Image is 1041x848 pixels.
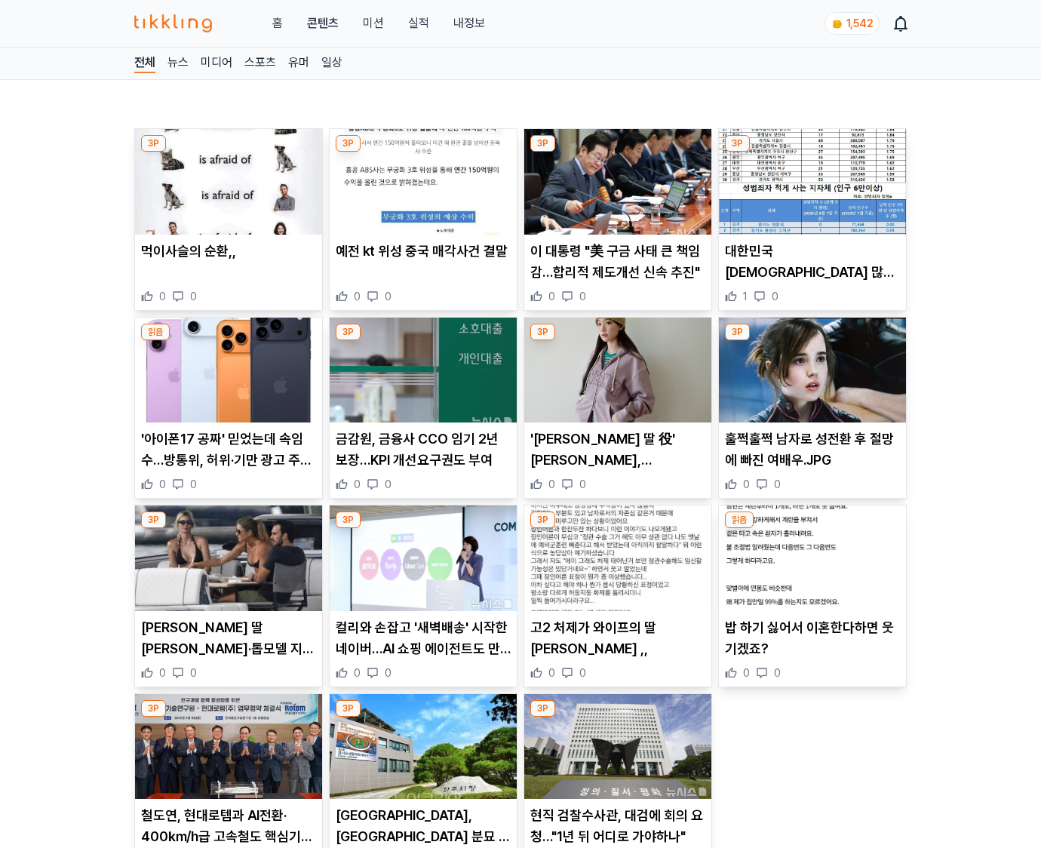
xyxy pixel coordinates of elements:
img: '아이폰17 공짜' 믿었는데 속임수…방통위, 허위·기만 광고 주의보 [135,318,322,423]
a: 미디어 [201,54,232,73]
div: 3P 고2 처제가 와이프의 딸이랍니다 ,, 고2 처제가 와이프의 딸[PERSON_NAME] ,, 0 0 [524,505,712,687]
div: 3P '염정아 딸 役' 최윤지, 캐주얼 브랜드 앰배서더 발탁…"트렌디한 감성" '[PERSON_NAME] 딸 役' [PERSON_NAME], [PERSON_NAME] 브랜드 ... [524,317,712,499]
span: 1 [743,289,748,304]
div: 3P [530,700,555,717]
div: 3P [530,324,555,340]
p: 먹이사슬의 순환,, [141,241,316,262]
div: 3P [336,324,361,340]
div: 3P [530,135,555,152]
a: 뉴스 [167,54,189,73]
a: 유머 [288,54,309,73]
a: 콘텐츠 [307,14,339,32]
img: 훌쩍훌쩍 남자로 성전환 후 절망에 빠진 여배우.JPG [719,318,906,423]
img: 현직 검찰수사관, 대검에 회의 요청…"1년 뒤 어디로 가야하나" [524,694,711,800]
span: 0 [774,665,781,681]
span: 0 [159,289,166,304]
p: [PERSON_NAME] 딸 [PERSON_NAME]·톱모델 지젤 번천, 요트 파티 포착 [141,617,316,659]
a: 스포츠 [244,54,276,73]
div: 읽음 [141,324,170,340]
div: 읽음 [725,512,754,528]
img: 철도연, 현대로템과 AI전환· 400㎞/h급 고속철도 핵심기술 업무협약 [135,694,322,800]
span: 0 [548,665,555,681]
img: 티끌링 [134,14,212,32]
span: 0 [159,477,166,492]
p: 대한민국 [DEMOGRAPHIC_DATA] 많이 사는 동네 ,, [725,241,900,283]
span: 0 [190,477,197,492]
div: 3P 훌쩍훌쩍 남자로 성전환 후 절망에 빠진 여배우.JPG 훌쩍훌쩍 남자로 성전환 후 절망에 빠진 여배우.JPG 0 0 [718,317,907,499]
img: 예전 kt 위성 중국 매각사건 결말 [330,129,517,235]
div: 3P 먹이사슬의 순환,, 먹이사슬의 순환,, 0 0 [134,128,323,311]
a: 전체 [134,54,155,73]
div: 3P [336,700,361,717]
span: 0 [579,289,586,304]
a: 일상 [321,54,342,73]
span: 0 [190,289,197,304]
span: 0 [579,477,586,492]
img: coin [831,18,843,30]
span: 0 [385,477,392,492]
img: 파주시, 법원읍 대능공동묘지 분묘 이전 막바지 [330,694,517,800]
span: 1,542 [846,17,873,29]
div: 3P [725,324,750,340]
p: 컬리와 손잡고 '새벽배송' 시작한 네이버…AI 쇼핑 에이전트도 만든다(종합) [336,617,511,659]
span: 0 [354,289,361,304]
a: 실적 [408,14,429,32]
div: 3P [141,512,166,528]
div: 3P [336,512,361,528]
p: 금감원, 금융사 CCO 임기 2년 보장…KPI 개선요구권도 부여 [336,429,511,471]
span: 0 [743,665,750,681]
p: 이 대통령 "美 구금 사태 큰 책임감…합리적 제도개선 신속 추진" [530,241,705,283]
img: 대한민국 성범죄자 많이 사는 동네 ,, [719,129,906,235]
span: 0 [159,665,166,681]
div: 3P 컬리와 손잡고 '새벽배송' 시작한 네이버…AI 쇼핑 에이전트도 만든다(종합) 컬리와 손잡고 '새벽배송' 시작한 네이버…AI 쇼핑 에이전트도 만든다(종합) 0 0 [329,505,517,687]
button: 미션 [363,14,384,32]
div: 3P 트럼프 딸 이방카·톱모델 지젤 번천, 요트 파티 포착 [PERSON_NAME] 딸 [PERSON_NAME]·톱모델 지젤 번천, 요트 파티 포착 0 0 [134,505,323,687]
span: 0 [579,665,586,681]
div: 3P [725,135,750,152]
span: 0 [385,665,392,681]
span: 0 [190,665,197,681]
div: 3P [141,700,166,717]
p: '[PERSON_NAME] 딸 役' [PERSON_NAME], [PERSON_NAME] 브랜드 앰배서더 발탁…"트렌디한 감성" [530,429,705,471]
span: 0 [774,477,781,492]
div: 3P 대한민국 성범죄자 많이 사는 동네 ,, 대한민국 [DEMOGRAPHIC_DATA] 많이 사는 동네 ,, 1 0 [718,128,907,311]
p: '아이폰17 공짜' 믿었는데 속임수…방통위, 허위·기만 광고 주의보 [141,429,316,471]
span: 0 [548,477,555,492]
img: 금감원, 금융사 CCO 임기 2년 보장…KPI 개선요구권도 부여 [330,318,517,423]
img: 먹이사슬의 순환,, [135,129,322,235]
span: 0 [354,477,361,492]
a: coin 1,542 [825,12,877,35]
span: 0 [743,477,750,492]
a: 홈 [272,14,283,32]
div: 3P [336,135,361,152]
p: 현직 검찰수사관, 대검에 회의 요청…"1년 뒤 어디로 가야하나" [530,805,705,847]
span: 0 [385,289,392,304]
img: 이 대통령 "美 구금 사태 큰 책임감…합리적 제도개선 신속 추진" [524,129,711,235]
span: 0 [772,289,778,304]
img: 컬리와 손잡고 '새벽배송' 시작한 네이버…AI 쇼핑 에이전트도 만든다(종합) [330,505,517,611]
div: 3P [530,512,555,528]
p: 철도연, 현대로템과 AI전환· 400㎞/h급 고속철도 핵심기술 업무협약 [141,805,316,847]
a: 내정보 [453,14,485,32]
div: 3P 금감원, 금융사 CCO 임기 2년 보장…KPI 개선요구권도 부여 금감원, 금융사 CCO 임기 2년 보장…KPI 개선요구권도 부여 0 0 [329,317,517,499]
div: 3P [141,135,166,152]
p: 훌쩍훌쩍 남자로 성전환 후 절망에 빠진 여배우.JPG [725,429,900,471]
span: 0 [354,665,361,681]
p: 밥 하기 싫어서 이혼한다하면 웃기겠죠? [725,617,900,659]
p: 예전 kt 위성 중국 매각사건 결말 [336,241,511,262]
div: 읽음 밥 하기 싫어서 이혼한다하면 웃기겠죠? 밥 하기 싫어서 이혼한다하면 웃기겠죠? 0 0 [718,505,907,687]
p: [GEOGRAPHIC_DATA], [GEOGRAPHIC_DATA] 분묘 이전 막바지 [336,805,511,847]
img: 고2 처제가 와이프의 딸이랍니다 ,, [524,505,711,611]
img: 밥 하기 싫어서 이혼한다하면 웃기겠죠? [719,505,906,611]
div: 3P 예전 kt 위성 중국 매각사건 결말 예전 kt 위성 중국 매각사건 결말 0 0 [329,128,517,311]
span: 0 [548,289,555,304]
img: 트럼프 딸 이방카·톱모델 지젤 번천, 요트 파티 포착 [135,505,322,611]
img: '염정아 딸 役' 최윤지, 캐주얼 브랜드 앰배서더 발탁…"트렌디한 감성" [524,318,711,423]
div: 읽음 '아이폰17 공짜' 믿었는데 속임수…방통위, 허위·기만 광고 주의보 '아이폰17 공짜' 믿었는데 속임수…방통위, 허위·기만 광고 주의보 0 0 [134,317,323,499]
div: 3P 이 대통령 "美 구금 사태 큰 책임감…합리적 제도개선 신속 추진" 이 대통령 "美 구금 사태 큰 책임감…합리적 제도개선 신속 추진" 0 0 [524,128,712,311]
p: 고2 처제가 와이프의 딸[PERSON_NAME] ,, [530,617,705,659]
